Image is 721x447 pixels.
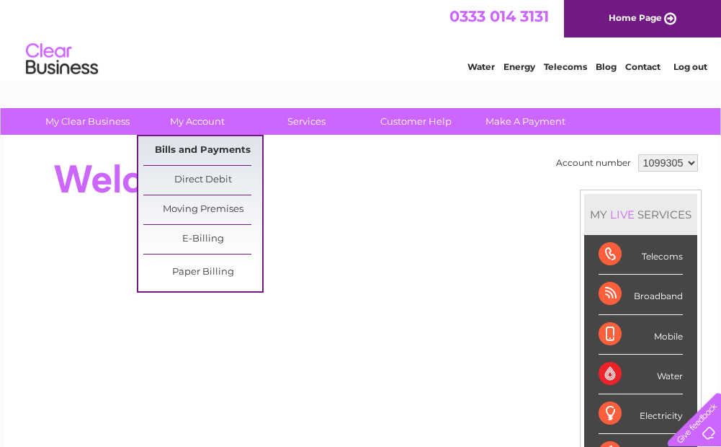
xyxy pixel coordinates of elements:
a: Moving Premises [143,195,262,224]
div: Water [599,355,683,394]
a: Telecoms [544,61,587,72]
td: Account number [552,151,635,175]
a: Blog [596,61,617,72]
div: Broadband [599,275,683,314]
a: 0333 014 3131 [449,7,549,25]
div: LIVE [607,208,637,221]
div: Electricity [599,394,683,434]
div: Clear Business is a trading name of Verastar Limited (registered in [GEOGRAPHIC_DATA] No. 3667643... [21,8,702,70]
a: Direct Debit [143,166,262,195]
a: E-Billing [143,225,262,254]
a: Contact [625,61,660,72]
a: Paper Billing [143,258,262,287]
a: My Account [138,108,256,135]
a: Make A Payment [466,108,585,135]
a: Energy [503,61,535,72]
a: Log out [673,61,707,72]
a: My Clear Business [28,108,147,135]
div: MY SERVICES [584,194,697,235]
a: Bills and Payments [143,136,262,165]
img: logo.png [25,37,99,81]
a: Services [247,108,366,135]
div: Mobile [599,315,683,355]
div: Telecoms [599,235,683,275]
a: Water [467,61,495,72]
a: Customer Help [357,108,475,135]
